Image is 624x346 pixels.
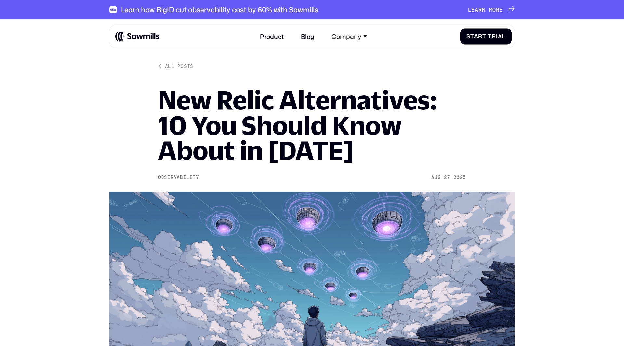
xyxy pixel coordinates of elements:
span: e [471,6,475,13]
div: Observability [158,175,199,180]
a: Blog [296,28,319,45]
span: T [488,33,492,40]
a: All posts [158,63,193,69]
span: a [474,33,478,40]
div: Aug [431,175,441,180]
div: Company [331,32,361,40]
span: t [482,33,486,40]
span: r [478,6,482,13]
span: r [496,6,500,13]
div: 2025 [453,175,466,180]
a: StartTrial [460,28,512,44]
div: Learn how BigID cut observability cost by 60% with Sawmills [121,6,318,14]
span: l [502,33,505,40]
span: t [470,33,474,40]
span: r [492,33,496,40]
span: o [492,6,496,13]
div: All posts [165,63,193,69]
span: e [500,6,503,13]
span: r [478,33,482,40]
h1: New Relic Alternatives: 10 You Should Know About in [DATE] [158,87,466,163]
span: i [496,33,498,40]
span: m [489,6,493,13]
span: n [482,6,486,13]
a: Product [255,28,289,45]
span: S [466,33,470,40]
span: L [468,6,472,13]
div: Company [327,28,371,45]
a: Learnmore [468,6,515,13]
span: a [475,6,478,13]
span: a [498,33,502,40]
div: 27 [444,175,450,180]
